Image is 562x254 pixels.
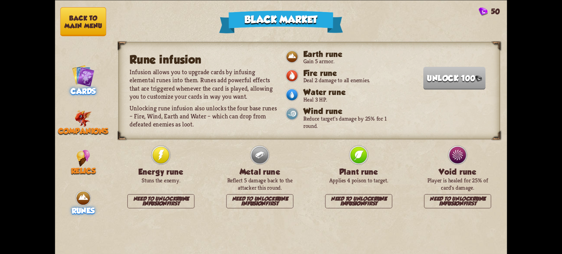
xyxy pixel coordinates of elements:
[249,144,270,166] img: Metal.png
[127,177,194,184] p: Stuns the enemy.
[285,107,299,121] img: Wind.png
[75,110,92,126] img: Little_Fire_Dragon.png
[219,11,343,33] div: Black Market
[76,149,90,166] img: IceCream.png
[325,194,392,208] p: Need to unlock first
[303,107,398,116] h3: Wind rune
[423,67,486,90] button: Unlock 100
[71,167,96,175] span: Relics
[303,57,398,65] p: Gain 5 armor.
[325,167,392,177] h3: Plant rune
[285,87,299,102] img: Water.png
[285,68,299,83] img: Fire.png
[127,194,194,208] p: Need to unlock first
[72,206,95,215] span: Runes
[303,96,398,103] p: Heal 3 HP.
[303,87,398,96] h3: Water rune
[226,194,293,208] p: Need to unlock first
[303,76,398,84] p: Deal 2 damage to all enemies.
[130,68,281,100] p: Infusion allows you to upgrade cards by infusing elemental runes into them. Runes add powerful ef...
[71,87,96,95] span: Cards
[75,189,91,206] img: Earth.png
[439,196,486,206] b: Rune infusion
[479,7,488,16] img: Gem.png
[424,194,491,208] p: Need to unlock first
[72,64,95,87] img: Cards_Icon.png
[226,177,293,192] p: Reflect 5 damage back to the attacker this round.
[479,7,500,16] div: Gems
[303,115,398,130] p: Reduce target's damage by 25% for 1 round.
[447,144,468,166] img: Void.png
[130,104,281,128] p: Unlocking rune infusion also unlocks the four base runes – Fire, Wind, Earth and Water – which ca...
[58,127,108,136] span: Companions
[475,75,482,81] img: Gem.png
[130,53,281,66] h2: Rune infusion
[60,7,106,36] button: Back to main menu
[424,167,491,177] h3: Void rune
[142,196,189,206] b: Rune infusion
[226,167,293,177] h3: Metal rune
[348,144,369,166] img: Plant.png
[241,196,288,206] b: Rune infusion
[340,196,387,206] b: Rune infusion
[303,68,398,77] h3: Fire rune
[424,177,491,192] p: Player is healed for 25% of card's damage.
[285,49,299,64] img: Earth.png
[325,177,392,184] p: Applies 4 poison to target.
[303,49,398,58] h3: Earth rune
[127,167,194,177] h3: Energy rune
[150,144,172,166] img: Energy.png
